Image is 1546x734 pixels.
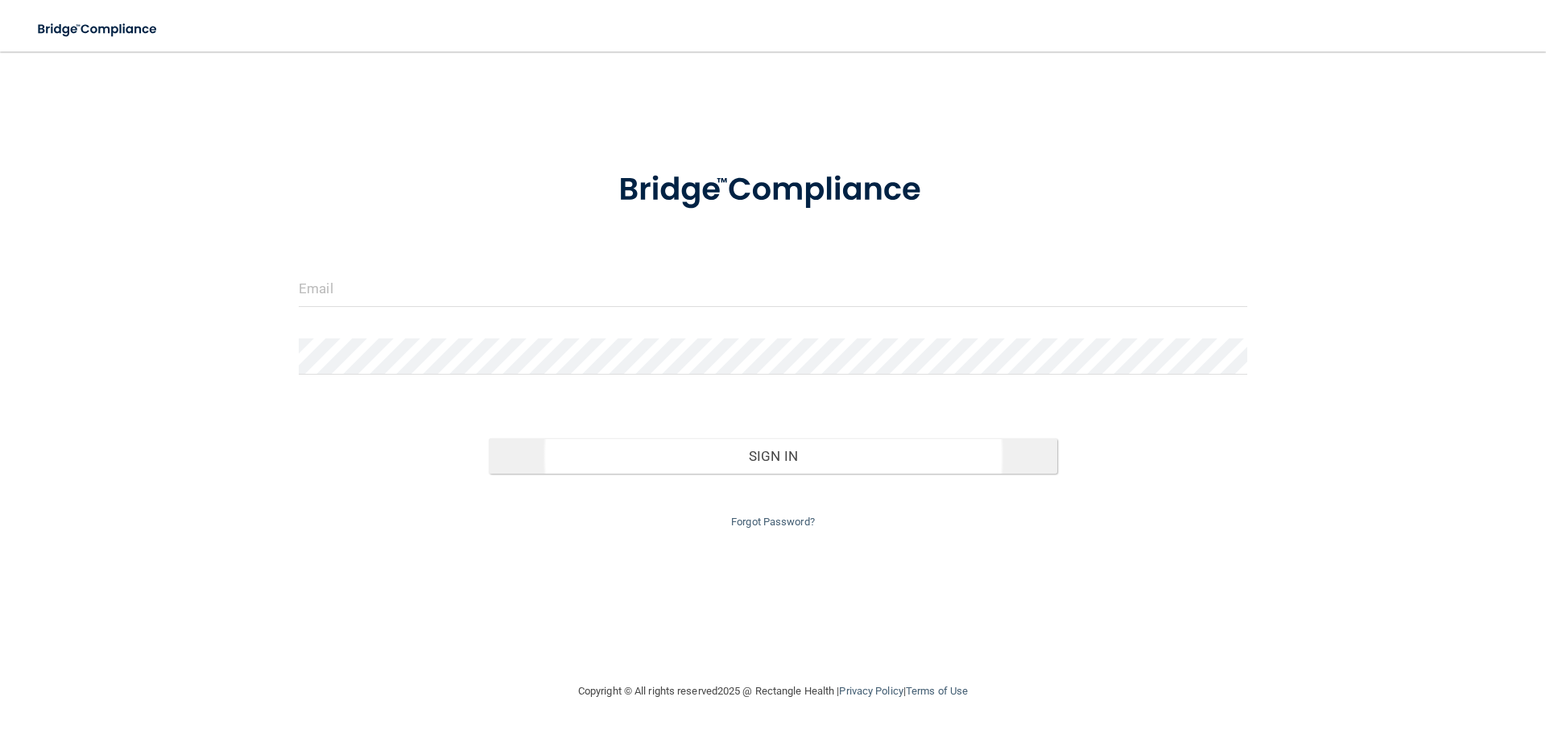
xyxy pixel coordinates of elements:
[479,666,1067,717] div: Copyright © All rights reserved 2025 @ Rectangle Health | |
[731,516,815,528] a: Forgot Password?
[585,148,961,232] img: bridge_compliance_login_screen.278c3ca4.svg
[299,271,1247,307] input: Email
[24,13,172,46] img: bridge_compliance_login_screen.278c3ca4.svg
[906,685,968,697] a: Terms of Use
[489,438,1058,474] button: Sign In
[839,685,903,697] a: Privacy Policy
